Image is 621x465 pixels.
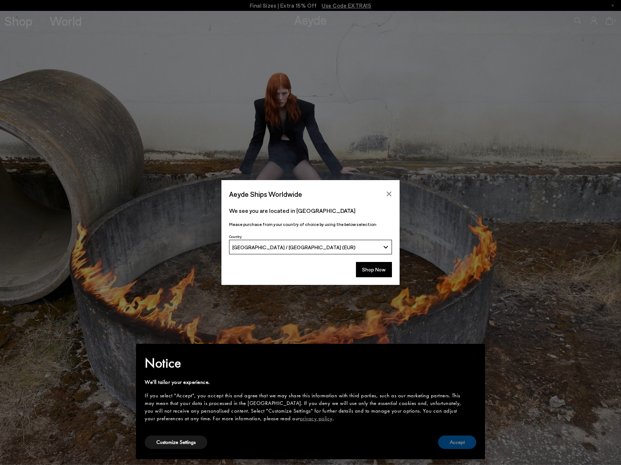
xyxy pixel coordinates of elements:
div: If you select "Accept", you accept this and agree that we may share this information with third p... [145,392,465,422]
button: Shop Now [356,262,392,277]
span: Country [229,234,242,239]
p: We see you are located in [GEOGRAPHIC_DATA] [229,206,392,215]
h2: Notice [145,354,465,373]
button: Accept [438,436,476,449]
p: Please purchase from your country of choice by using the below selection: [229,221,392,228]
span: Aeyde Ships Worldwide [229,188,302,200]
button: Close [384,188,394,199]
button: Close this notice [465,346,482,363]
a: privacy policy [300,415,333,422]
button: Customize Settings [145,436,207,449]
span: × [471,349,476,360]
div: We'll tailor your experience. [145,378,465,386]
span: [GEOGRAPHIC_DATA] / [GEOGRAPHIC_DATA] (EUR) [232,244,356,250]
